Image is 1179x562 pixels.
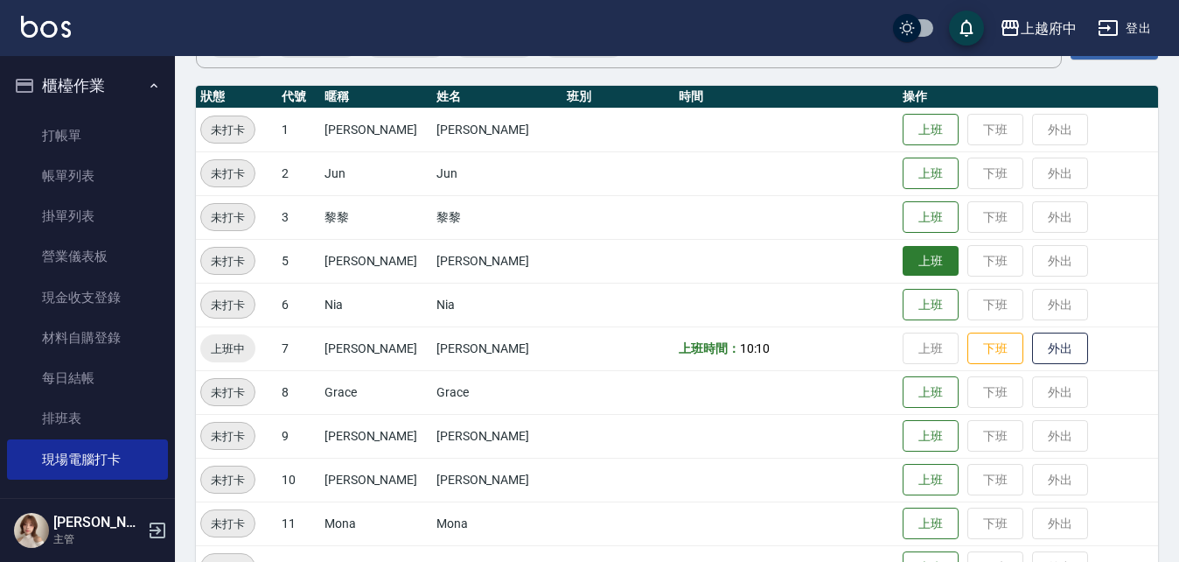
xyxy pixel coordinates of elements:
button: 上班 [903,158,959,190]
b: 上班時間： [679,341,740,355]
td: Nia [320,283,432,327]
td: Mona [320,502,432,545]
a: 掛單列表 [7,196,168,236]
button: 上班 [903,246,959,277]
td: 6 [277,283,320,327]
td: Grace [432,370,562,414]
td: 5 [277,239,320,283]
span: 未打卡 [201,515,255,533]
td: Nia [432,283,562,327]
th: 班別 [562,86,674,109]
td: 黎黎 [320,195,432,239]
td: 3 [277,195,320,239]
td: 2 [277,151,320,195]
th: 代號 [277,86,320,109]
td: Grace [320,370,432,414]
th: 狀態 [196,86,277,109]
button: 櫃檯作業 [7,63,168,109]
button: 上越府中 [993,11,1084,46]
button: 登出 [1091,12,1158,45]
a: 營業儀表板 [7,236,168,277]
span: 未打卡 [201,383,255,402]
td: [PERSON_NAME] [432,108,562,151]
td: 1 [277,108,320,151]
span: 未打卡 [201,208,255,227]
button: save [949,11,984,46]
div: 上越府中 [1021,18,1077,39]
a: 打帳單 [7,116,168,156]
td: 11 [277,502,320,545]
button: 上班 [903,376,959,409]
span: 10:10 [740,341,771,355]
th: 時間 [674,86,898,109]
th: 暱稱 [320,86,432,109]
span: 未打卡 [201,121,255,139]
a: 現場電腦打卡 [7,439,168,480]
td: Jun [432,151,562,195]
td: Mona [432,502,562,545]
td: 黎黎 [432,195,562,239]
td: 7 [277,327,320,370]
td: Jun [320,151,432,195]
span: 上班中 [200,340,255,358]
span: 未打卡 [201,252,255,270]
button: 下班 [967,333,1023,365]
td: [PERSON_NAME] [432,239,562,283]
td: 9 [277,414,320,458]
button: 上班 [903,289,959,321]
button: 上班 [903,420,959,453]
p: 主管 [53,531,143,547]
button: 上班 [903,464,959,496]
a: 現金收支登錄 [7,277,168,318]
img: Person [14,513,49,548]
td: [PERSON_NAME] [320,414,432,458]
button: 上班 [903,508,959,540]
td: [PERSON_NAME] [432,458,562,502]
td: 8 [277,370,320,414]
h5: [PERSON_NAME] [53,514,143,531]
th: 姓名 [432,86,562,109]
td: 10 [277,458,320,502]
a: 排班表 [7,398,168,439]
span: 未打卡 [201,427,255,446]
a: 材料自購登錄 [7,318,168,358]
button: 上班 [903,114,959,146]
button: 外出 [1032,333,1088,365]
button: 上班 [903,201,959,234]
span: 未打卡 [201,165,255,183]
img: Logo [21,16,71,38]
a: 每日結帳 [7,358,168,398]
td: [PERSON_NAME] [320,239,432,283]
button: 預約管理 [7,487,168,532]
td: [PERSON_NAME] [320,108,432,151]
td: [PERSON_NAME] [432,414,562,458]
td: [PERSON_NAME] [320,327,432,370]
td: [PERSON_NAME] [320,458,432,502]
th: 操作 [898,86,1158,109]
a: 帳單列表 [7,156,168,196]
td: [PERSON_NAME] [432,327,562,370]
span: 未打卡 [201,471,255,489]
span: 未打卡 [201,296,255,314]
